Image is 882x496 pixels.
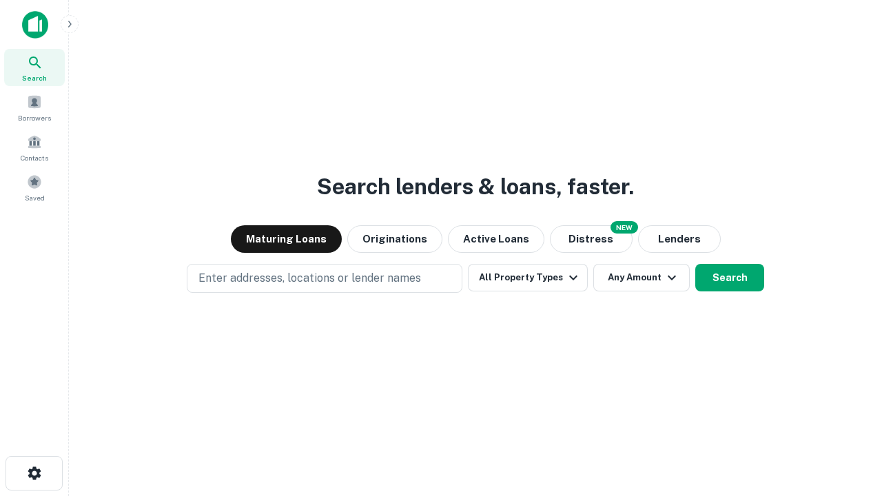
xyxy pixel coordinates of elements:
[695,264,764,291] button: Search
[468,264,588,291] button: All Property Types
[593,264,690,291] button: Any Amount
[21,152,48,163] span: Contacts
[638,225,721,253] button: Lenders
[231,225,342,253] button: Maturing Loans
[4,89,65,126] a: Borrowers
[22,72,47,83] span: Search
[25,192,45,203] span: Saved
[813,386,882,452] iframe: Chat Widget
[4,49,65,86] a: Search
[18,112,51,123] span: Borrowers
[4,129,65,166] a: Contacts
[317,170,634,203] h3: Search lenders & loans, faster.
[187,264,462,293] button: Enter addresses, locations or lender names
[448,225,544,253] button: Active Loans
[611,221,638,234] div: NEW
[4,169,65,206] a: Saved
[198,270,421,287] p: Enter addresses, locations or lender names
[22,11,48,39] img: capitalize-icon.png
[347,225,442,253] button: Originations
[550,225,633,253] button: Search distressed loans with lien and other non-mortgage details.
